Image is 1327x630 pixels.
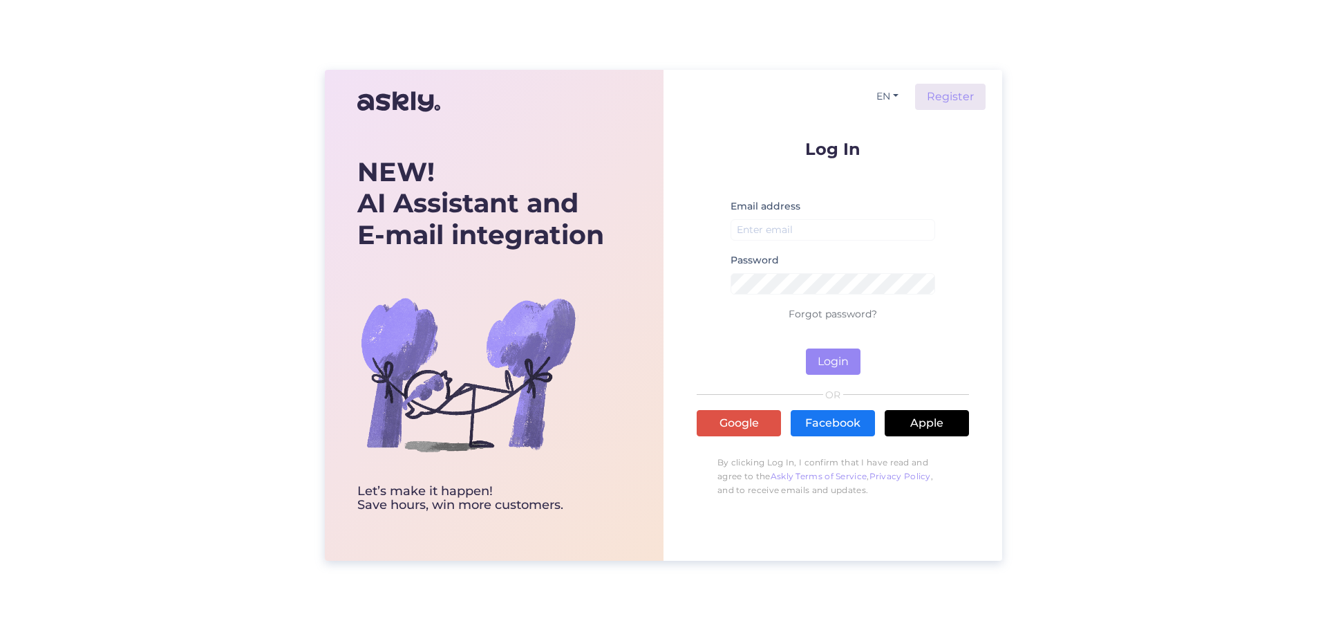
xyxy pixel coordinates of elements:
a: Forgot password? [789,308,877,320]
label: Password [731,253,779,268]
a: Facebook [791,410,875,436]
p: Log In [697,140,969,158]
label: Email address [731,199,800,214]
button: EN [871,86,904,106]
button: Login [806,349,860,375]
div: Let’s make it happen! Save hours, win more customers. [357,485,604,512]
img: bg-askly [357,263,578,485]
a: Apple [885,410,969,436]
div: AI Assistant and E-mail integration [357,156,604,251]
a: Google [697,410,781,436]
span: OR [823,390,843,400]
a: Register [915,84,986,110]
b: NEW! [357,156,435,188]
p: By clicking Log In, I confirm that I have read and agree to the , , and to receive emails and upd... [697,449,969,504]
img: Askly [357,85,440,118]
input: Enter email [731,219,935,241]
a: Askly Terms of Service [771,471,867,481]
a: Privacy Policy [869,471,931,481]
